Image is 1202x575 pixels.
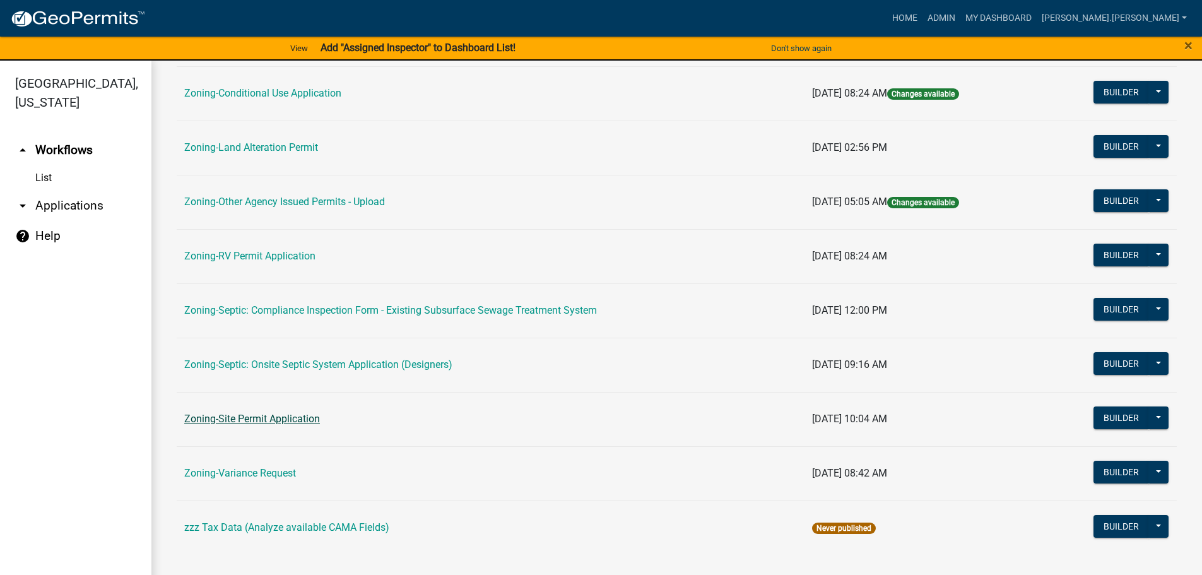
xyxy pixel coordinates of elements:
a: zzz Tax Data (Analyze available CAMA Fields) [184,521,389,533]
button: Builder [1093,298,1149,321]
strong: Add "Assigned Inspector" to Dashboard List! [321,42,516,54]
a: [PERSON_NAME].[PERSON_NAME] [1037,6,1192,30]
button: Builder [1093,461,1149,483]
a: Zoning-Site Permit Application [184,413,320,425]
button: Builder [1093,515,1149,538]
button: Don't show again [766,38,837,59]
a: Home [887,6,922,30]
a: My Dashboard [960,6,1037,30]
button: Builder [1093,189,1149,212]
a: Zoning-Variance Request [184,467,296,479]
button: Builder [1093,81,1149,104]
span: Never published [812,523,876,534]
span: [DATE] 08:42 AM [812,467,887,479]
a: Zoning-RV Permit Application [184,250,315,262]
a: View [285,38,313,59]
a: Zoning-Other Agency Issued Permits - Upload [184,196,385,208]
a: Zoning-Conditional Use Application [184,87,341,99]
span: [DATE] 10:04 AM [812,413,887,425]
button: Builder [1093,352,1149,375]
button: Builder [1093,135,1149,158]
a: Zoning-Septic: Onsite Septic System Application (Designers) [184,359,452,370]
span: × [1184,37,1193,54]
span: [DATE] 08:24 AM [812,87,887,99]
a: Zoning-Septic: Compliance Inspection Form - Existing Subsurface Sewage Treatment System [184,304,597,316]
i: arrow_drop_down [15,198,30,213]
span: [DATE] 02:56 PM [812,141,887,153]
span: Changes available [887,88,959,100]
i: help [15,228,30,244]
button: Close [1184,38,1193,53]
span: [DATE] 09:16 AM [812,359,887,370]
span: [DATE] 05:05 AM [812,196,887,208]
span: [DATE] 12:00 PM [812,304,887,316]
span: [DATE] 08:24 AM [812,250,887,262]
a: Admin [922,6,960,30]
a: Zoning-Land Alteration Permit [184,141,318,153]
button: Builder [1093,244,1149,266]
i: arrow_drop_up [15,143,30,158]
button: Builder [1093,406,1149,429]
span: Changes available [887,197,959,208]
